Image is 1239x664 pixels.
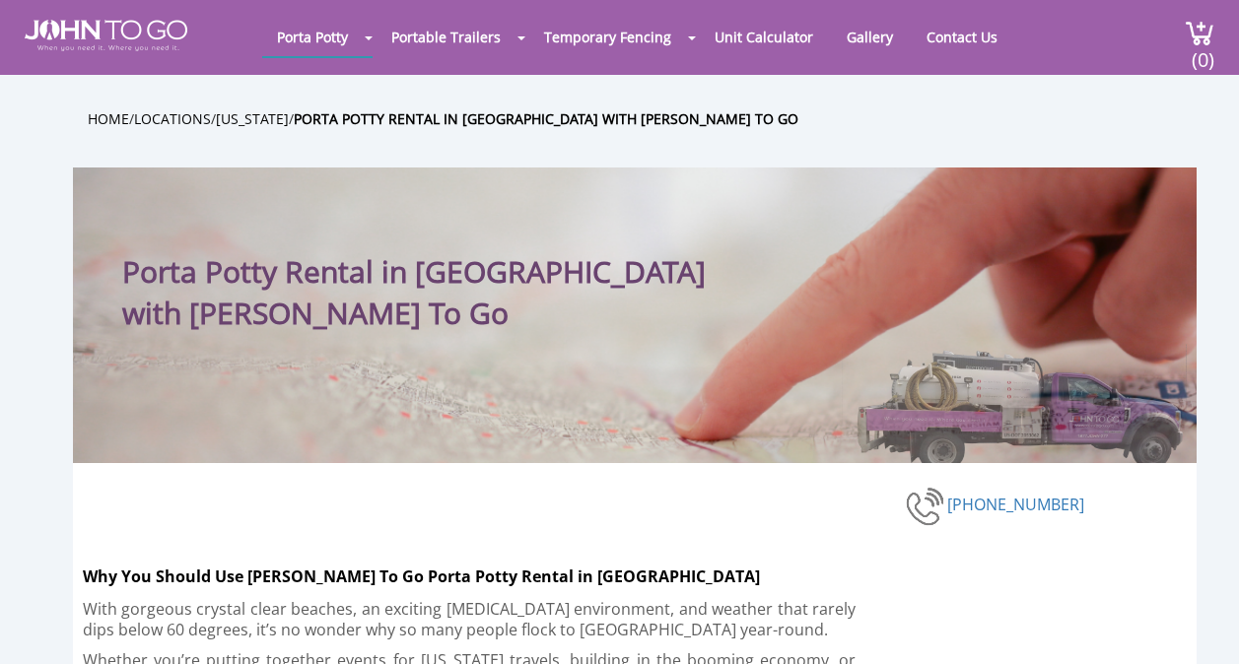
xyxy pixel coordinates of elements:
a: Gallery [832,18,908,56]
p: With gorgeous crystal clear beaches, an exciting [MEDICAL_DATA] environment, and weather that rar... [83,599,857,640]
h1: Porta Potty Rental in [GEOGRAPHIC_DATA] with [PERSON_NAME] To Go [122,207,758,334]
a: Home [88,109,129,128]
a: Portable Trailers [377,18,516,56]
a: [PHONE_NUMBER] [947,494,1084,515]
ul: / / / [88,107,1211,130]
a: Porta Potty Rental in [GEOGRAPHIC_DATA] with [PERSON_NAME] To Go [294,109,798,128]
a: [US_STATE] [216,109,289,128]
h2: Why You Should Use [PERSON_NAME] To Go Porta Potty Rental in [GEOGRAPHIC_DATA] [83,554,906,589]
a: Locations [134,109,211,128]
span: (0) [1192,31,1215,73]
img: phone-number [906,485,947,528]
img: cart a [1185,20,1214,46]
img: JOHN to go [25,20,187,51]
a: Contact Us [912,18,1012,56]
a: Unit Calculator [700,18,828,56]
a: Temporary Fencing [529,18,686,56]
img: Truck [842,344,1187,463]
a: Porta Potty [262,18,363,56]
button: Live Chat [1160,585,1239,664]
